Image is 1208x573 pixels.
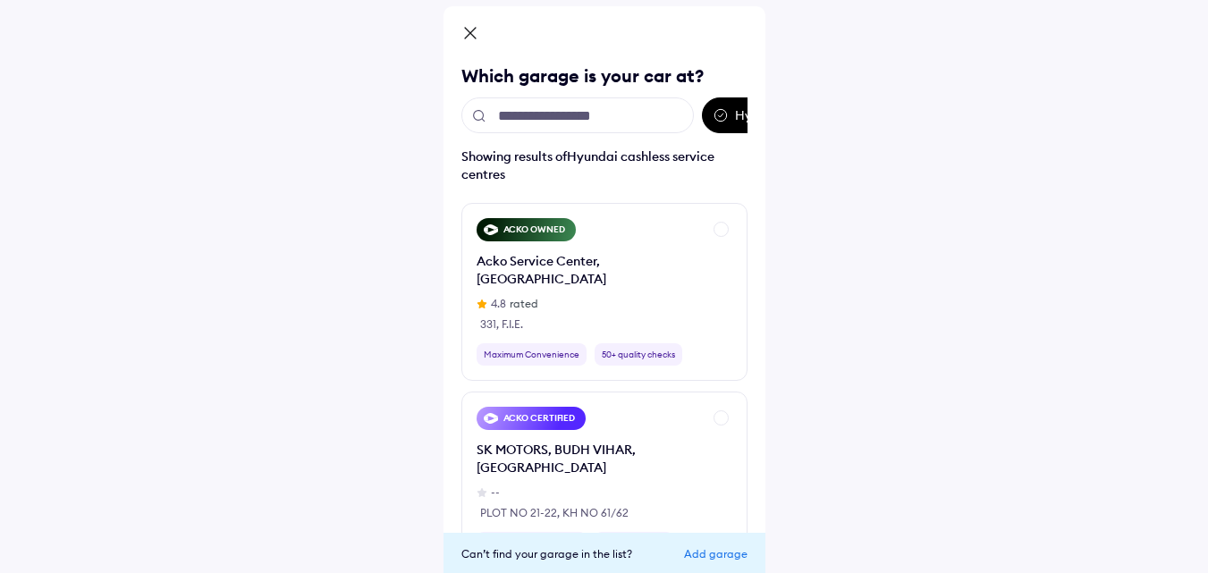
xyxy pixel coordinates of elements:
[684,547,748,560] div: Add garage
[491,296,506,312] div: 4.8
[461,547,632,560] span: Can’t find your garage in the list?
[480,316,698,333] div: 331, F.I.E.
[477,218,576,241] div: ACKO OWNED
[595,532,673,554] div: 1-year warranty
[477,252,702,288] div: Acko Service Center, [GEOGRAPHIC_DATA]
[484,223,498,237] img: acko
[477,343,587,366] div: Maximum Convenience
[702,97,797,133] div: Hyundai
[477,407,587,430] div: ACKO CERTIFIED
[595,343,682,366] div: 50+ quality checks
[477,487,487,498] img: star-grey.svg
[477,441,702,476] div: SK MOTORS, BUDH VIHAR, [GEOGRAPHIC_DATA]
[477,532,587,554] div: Maximum Convenience
[461,147,748,183] div: Showing results of Hyundai cashless service centres
[484,411,498,426] img: acko
[480,505,698,521] div: PLOT NO 21-22, KH NO 61/62
[491,485,500,501] div: --
[477,296,702,312] div: rated
[471,108,487,124] img: search.svg
[461,63,748,88] div: Which garage is your car at?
